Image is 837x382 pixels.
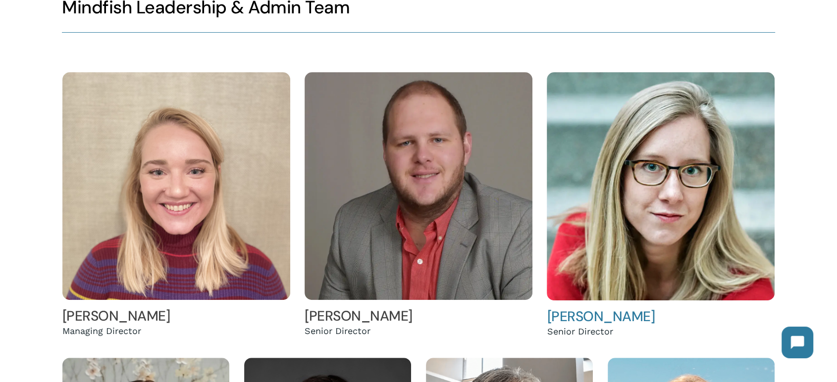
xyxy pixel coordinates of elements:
div: Senior Director [547,326,775,337]
a: [PERSON_NAME] [62,307,170,325]
div: Senior Director [305,325,532,337]
img: Helen Terndrup [547,72,775,300]
img: Mac Wetherbee [305,72,532,300]
a: [PERSON_NAME] [547,307,655,326]
iframe: Chatbot [772,317,823,368]
a: [PERSON_NAME] [305,307,413,325]
img: Hailey Andler [62,72,290,300]
div: Managing Director [62,325,290,337]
